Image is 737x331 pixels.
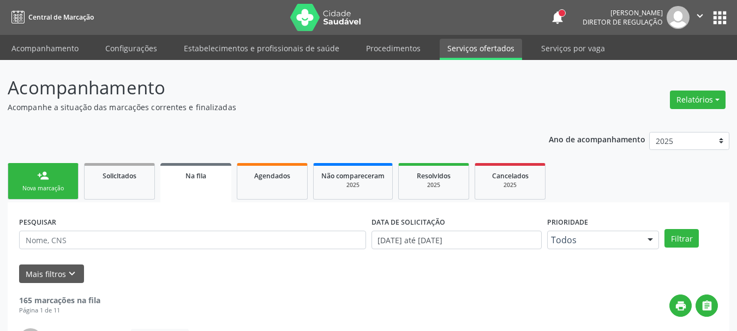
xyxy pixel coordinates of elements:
[98,39,165,58] a: Configurações
[550,10,565,25] button: notifications
[547,214,588,231] label: Prioridade
[696,294,718,317] button: 
[8,101,513,113] p: Acompanhe a situação das marcações correntes e finalizadas
[321,171,385,180] span: Não compareceram
[66,268,78,280] i: keyboard_arrow_down
[694,10,706,22] i: 
[690,6,710,29] button: 
[583,17,663,27] span: Diretor de regulação
[417,171,451,180] span: Resolvidos
[185,171,206,180] span: Na fila
[19,306,100,315] div: Página 1 de 11
[667,6,690,29] img: img
[254,171,290,180] span: Agendados
[4,39,86,58] a: Acompanhamento
[8,8,94,26] a: Central de Marcação
[664,229,699,248] button: Filtrar
[669,294,692,317] button: print
[37,170,49,182] div: person_add
[549,132,645,146] p: Ano de acompanhamento
[710,8,729,27] button: apps
[551,234,637,245] span: Todos
[701,300,713,312] i: 
[19,264,84,284] button: Mais filtroskeyboard_arrow_down
[19,231,366,249] input: Nome, CNS
[406,181,461,189] div: 2025
[321,181,385,189] div: 2025
[372,231,542,249] input: Selecione um intervalo
[372,214,445,231] label: DATA DE SOLICITAÇÃO
[8,74,513,101] p: Acompanhamento
[670,91,726,109] button: Relatórios
[583,8,663,17] div: [PERSON_NAME]
[28,13,94,22] span: Central de Marcação
[675,300,687,312] i: print
[358,39,428,58] a: Procedimentos
[103,171,136,180] span: Solicitados
[16,184,70,192] div: Nova marcação
[440,39,522,60] a: Serviços ofertados
[483,181,537,189] div: 2025
[176,39,347,58] a: Estabelecimentos e profissionais de saúde
[19,214,56,231] label: PESQUISAR
[492,171,529,180] span: Cancelados
[19,295,100,305] strong: 165 marcações na fila
[534,39,613,58] a: Serviços por vaga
